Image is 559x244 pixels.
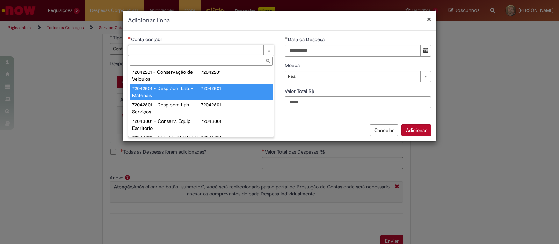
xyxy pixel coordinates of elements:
[132,68,201,82] div: 72042201 - Conservação de Veiculos
[201,118,270,125] div: 72043001
[128,67,274,137] ul: Conta contábil
[132,101,201,115] div: 72042601 - Desp com Lab. - Serviços
[201,68,270,75] div: 72042201
[132,118,201,132] div: 72043001 - Conserv. Equip Escritorio
[132,134,201,141] div: 72044001 - Serv Civil Eletricos
[201,134,270,141] div: 72044001
[132,85,201,99] div: 72042501 - Desp com Lab. - Materiais
[201,101,270,108] div: 72042601
[201,85,270,92] div: 72042501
